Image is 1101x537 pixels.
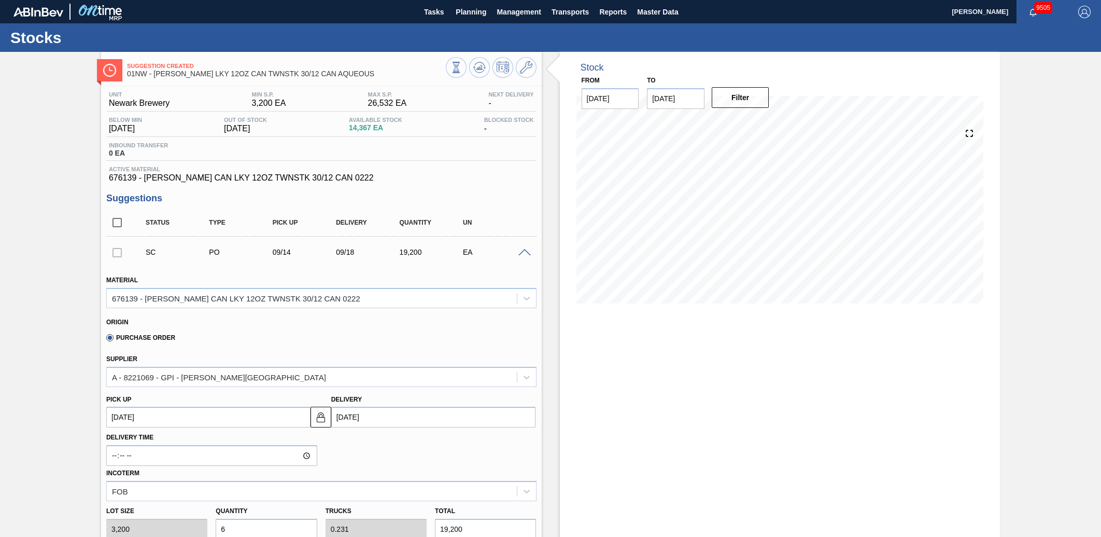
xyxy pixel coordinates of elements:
span: 26,532 EA [368,99,407,108]
label: Trucks [326,507,351,515]
div: Stock [581,62,604,73]
button: Update Chart [469,57,490,78]
span: Blocked Stock [484,117,534,123]
div: - [482,117,537,133]
div: 676139 - [PERSON_NAME] CAN LKY 12OZ TWNSTK 30/12 CAN 0222 [112,294,360,302]
label: Origin [106,319,129,326]
span: Unit [109,91,170,98]
span: Available Stock [349,117,402,123]
div: A - 8221069 - GPI - [PERSON_NAME][GEOGRAPHIC_DATA] [112,373,326,381]
img: TNhmsLtSVTkK8tSr43FrP2fwEKptu5GPRR3wAAAABJRU5ErkJggg== [13,7,63,17]
label: Lot size [106,504,207,519]
span: 3,200 EA [251,99,286,108]
div: 09/18/2025 [333,248,405,256]
div: Suggestion Created [143,248,215,256]
span: Below Min [109,117,142,123]
label: Incoterm [106,470,139,477]
span: Management [497,6,541,18]
label: Material [106,277,138,284]
span: MIN S.P. [251,91,286,98]
div: Quantity [397,219,469,226]
div: FOB [112,487,128,495]
span: 14,367 EA [349,124,402,132]
button: locked [310,407,331,428]
label: Delivery Time [106,430,317,445]
button: Stocks Overview [446,57,467,78]
input: mm/dd/yyyy [647,88,704,109]
label: Delivery [331,396,362,403]
input: mm/dd/yyyy [106,407,310,428]
input: mm/dd/yyyy [331,407,535,428]
div: Pick up [270,219,342,226]
img: Logout [1078,6,1091,18]
label: Total [435,507,455,515]
div: Delivery [333,219,405,226]
button: Filter [712,87,769,108]
span: Newark Brewery [109,99,170,108]
span: 676139 - [PERSON_NAME] CAN LKY 12OZ TWNSTK 30/12 CAN 0222 [109,173,534,183]
img: Ícone [103,64,116,77]
div: 19,200 [397,248,469,256]
label: Pick up [106,396,132,403]
div: Type [206,219,278,226]
label: to [647,77,655,84]
div: Purchase order [206,248,278,256]
span: Next Delivery [489,91,534,98]
span: Active Material [109,166,534,172]
img: locked [315,411,327,423]
div: Status [143,219,215,226]
span: [DATE] [109,124,142,133]
span: Tasks [422,6,445,18]
h1: Stocks [10,32,194,44]
span: 01NW - CARR LKY 12OZ CAN TWNSTK 30/12 CAN AQUEOUS [127,70,446,78]
span: Out Of Stock [224,117,267,123]
span: Inbound Transfer [109,142,168,148]
span: Transports [552,6,589,18]
div: 09/14/2025 [270,248,342,256]
span: MAX S.P. [368,91,407,98]
label: Supplier [106,355,137,363]
span: [DATE] [224,124,267,133]
span: Master Data [637,6,678,18]
span: 0 EA [109,149,168,157]
span: 9505 [1034,2,1052,13]
button: Notifications [1017,5,1050,19]
h3: Suggestions [106,193,537,204]
label: Quantity [216,507,247,515]
input: mm/dd/yyyy [582,88,639,109]
div: EA [460,248,532,256]
button: Go to Master Data / General [516,57,537,78]
label: From [582,77,600,84]
div: - [486,91,537,108]
button: Schedule Inventory [492,57,513,78]
span: Suggestion Created [127,63,446,69]
span: Planning [456,6,486,18]
span: Reports [599,6,627,18]
div: UN [460,219,532,226]
label: Purchase Order [106,334,175,341]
